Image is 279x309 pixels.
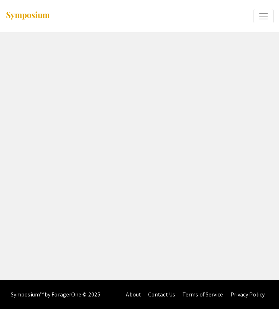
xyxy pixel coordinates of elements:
a: Contact Us [148,291,175,298]
a: Terms of Service [182,291,223,298]
a: Privacy Policy [230,291,265,298]
div: Symposium™ by ForagerOne © 2025 [11,280,100,309]
button: Expand or Collapse Menu [253,9,274,23]
img: Symposium by ForagerOne [5,11,50,21]
a: About [126,291,141,298]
